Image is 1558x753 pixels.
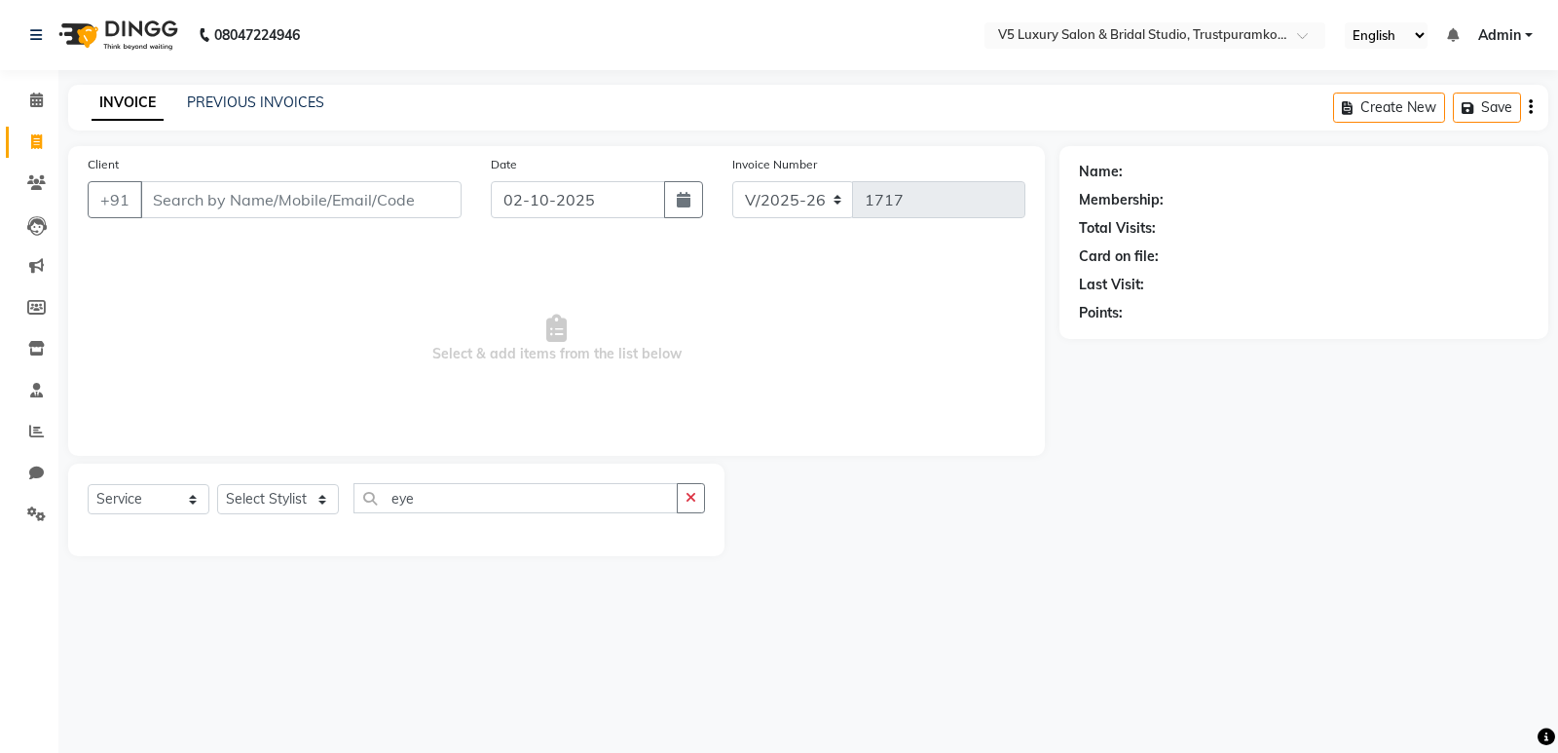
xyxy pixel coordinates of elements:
button: Create New [1333,93,1445,123]
div: Points: [1079,303,1123,323]
a: INVOICE [92,86,164,121]
div: Name: [1079,162,1123,182]
button: Save [1453,93,1521,123]
div: Card on file: [1079,246,1159,267]
input: Search or Scan [353,483,678,513]
a: PREVIOUS INVOICES [187,94,324,111]
div: Last Visit: [1079,275,1144,295]
label: Invoice Number [732,156,817,173]
button: +91 [88,181,142,218]
div: Total Visits: [1079,218,1156,239]
span: Select & add items from the list below [88,242,1025,436]
label: Client [88,156,119,173]
div: Membership: [1079,190,1164,210]
label: Date [491,156,517,173]
input: Search by Name/Mobile/Email/Code [140,181,462,218]
img: logo [50,8,183,62]
span: Admin [1478,25,1521,46]
b: 08047224946 [214,8,300,62]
